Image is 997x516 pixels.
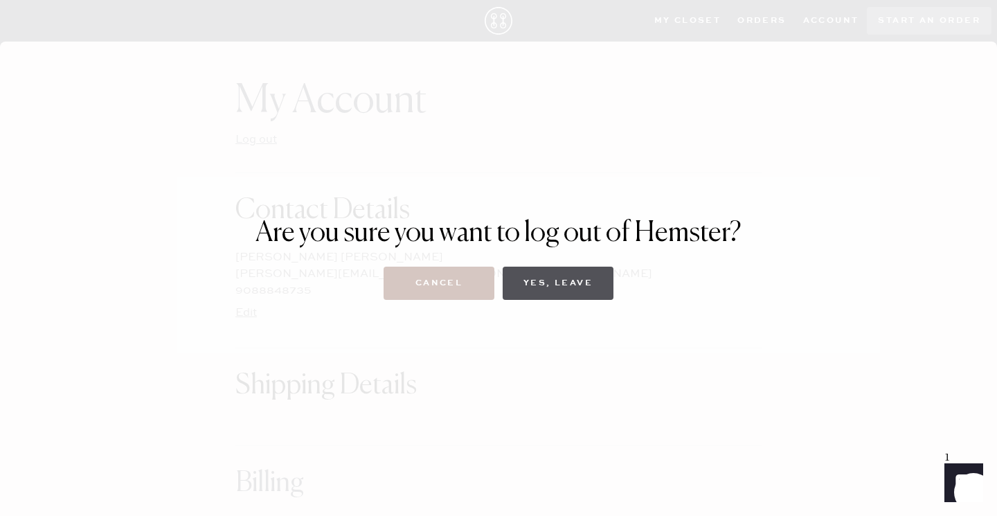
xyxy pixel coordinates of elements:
button: Cancel [384,267,494,300]
h1: Are you sure you want to log out of Hemster? [255,217,742,250]
button: Yes, Leave [503,267,613,300]
iframe: Front Chat [931,454,991,513]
